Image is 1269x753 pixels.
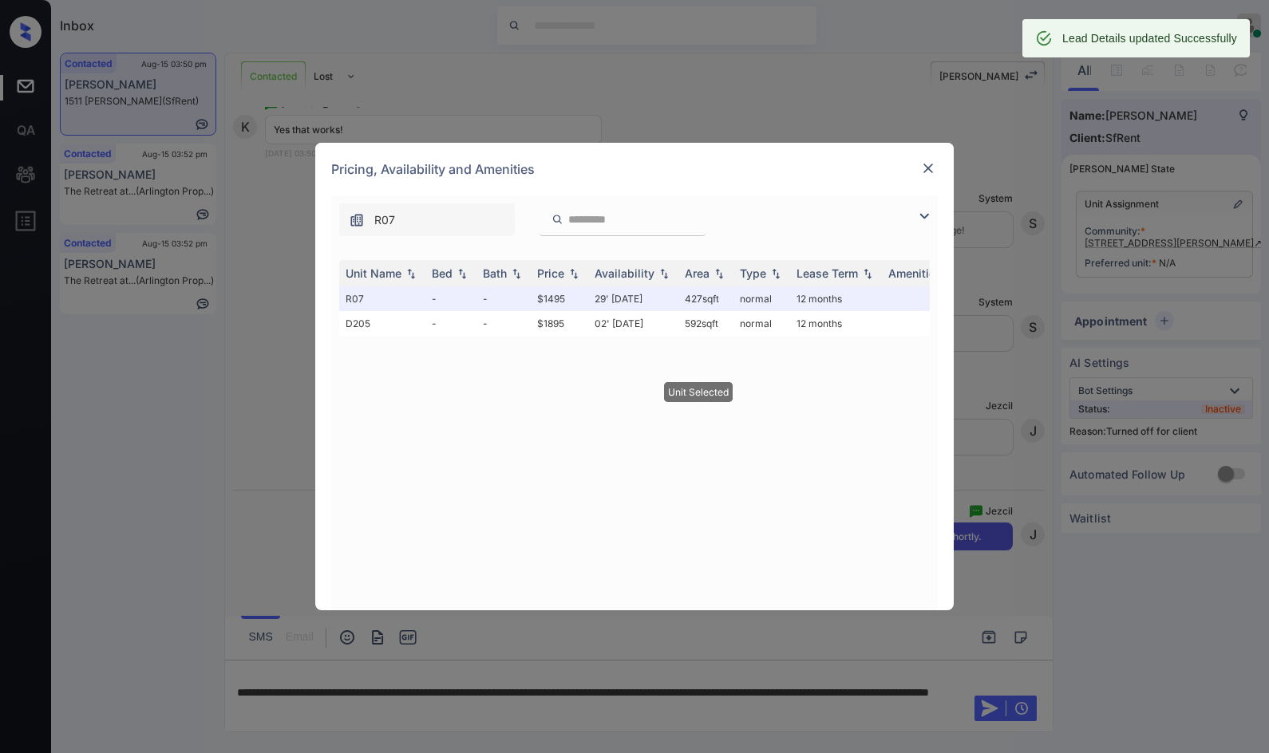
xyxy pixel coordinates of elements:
div: Availability [595,266,654,280]
td: - [476,311,531,336]
td: $1495 [531,286,588,311]
img: sorting [403,268,419,279]
img: sorting [860,268,876,279]
td: $1895 [531,311,588,336]
td: 12 months [790,311,882,336]
img: icon-zuma [349,212,365,228]
div: Lead Details updated Successfully [1062,24,1237,53]
div: Pricing, Availability and Amenities [315,143,954,195]
td: normal [733,311,790,336]
td: D205 [339,311,425,336]
img: sorting [656,268,672,279]
div: Bed [432,266,453,280]
td: 02' [DATE] [588,311,678,336]
td: normal [733,286,790,311]
img: sorting [768,268,784,279]
img: icon-zuma [551,212,563,227]
td: - [476,286,531,311]
div: Unit Name [346,266,401,280]
img: sorting [711,268,727,279]
td: - [425,286,476,311]
td: 29' [DATE] [588,286,678,311]
td: R07 [339,286,425,311]
img: sorting [454,268,470,279]
td: 427 sqft [678,286,733,311]
div: Lease Term [797,266,858,280]
img: icon-zuma [915,207,934,226]
img: sorting [508,268,524,279]
img: close [920,160,936,176]
div: Amenities [888,266,942,280]
div: Bath [483,266,507,280]
td: - [425,311,476,336]
div: Price [537,266,564,280]
img: sorting [566,268,582,279]
td: 12 months [790,286,882,311]
td: 592 sqft [678,311,733,336]
span: R07 [374,211,395,229]
div: Area [685,266,710,280]
div: Type [740,266,766,280]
